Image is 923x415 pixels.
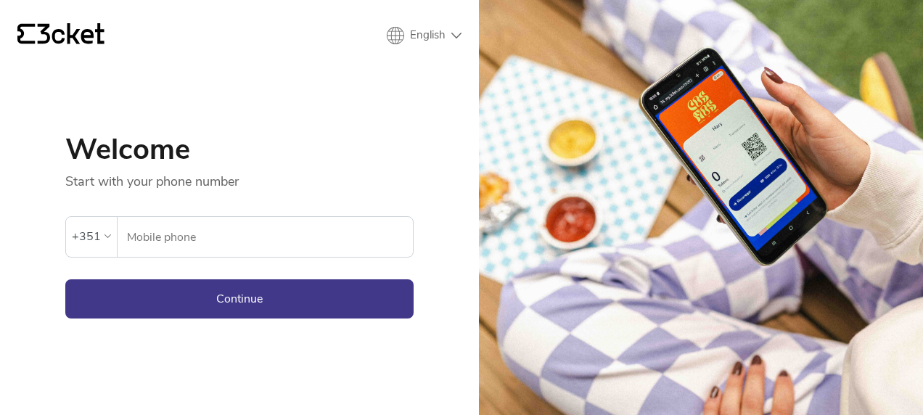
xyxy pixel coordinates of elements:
[65,164,414,190] p: Start with your phone number
[17,24,35,44] g: {' '}
[65,135,414,164] h1: Welcome
[118,217,413,258] label: Mobile phone
[126,217,413,257] input: Mobile phone
[65,279,414,319] button: Continue
[72,226,101,247] div: +351
[17,23,104,48] a: {' '}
